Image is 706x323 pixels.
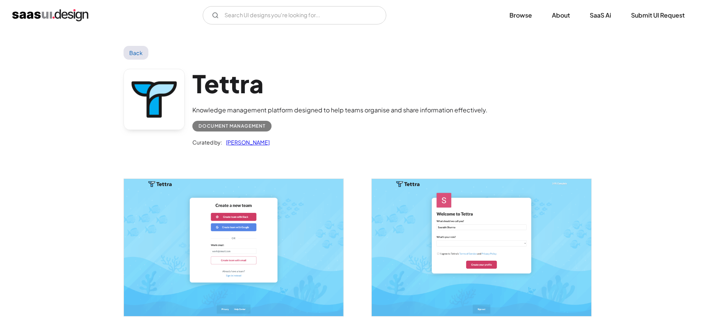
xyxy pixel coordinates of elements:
div: Curated by: [192,138,222,147]
a: About [543,7,579,24]
a: home [12,9,88,21]
a: open lightbox [372,179,591,316]
form: Email Form [203,6,386,24]
h1: Tettra [192,69,488,98]
div: Knowledge management platform designed to help teams organise and share information effectively. [192,106,488,115]
a: Back [124,46,148,60]
div: Document Management [198,122,265,131]
a: SaaS Ai [581,7,620,24]
input: Search UI designs you're looking for... [203,6,386,24]
a: Submit UI Request [622,7,694,24]
img: 64103d853ded7e040c7666e8_Tettra%20Welcome%20Screen.png [372,179,591,316]
a: open lightbox [124,179,343,316]
a: Browse [500,7,541,24]
img: 64103d730b5417bfccbdce5e_Tettra%20Signup%20Screen.png [124,179,343,316]
a: [PERSON_NAME] [222,138,270,147]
